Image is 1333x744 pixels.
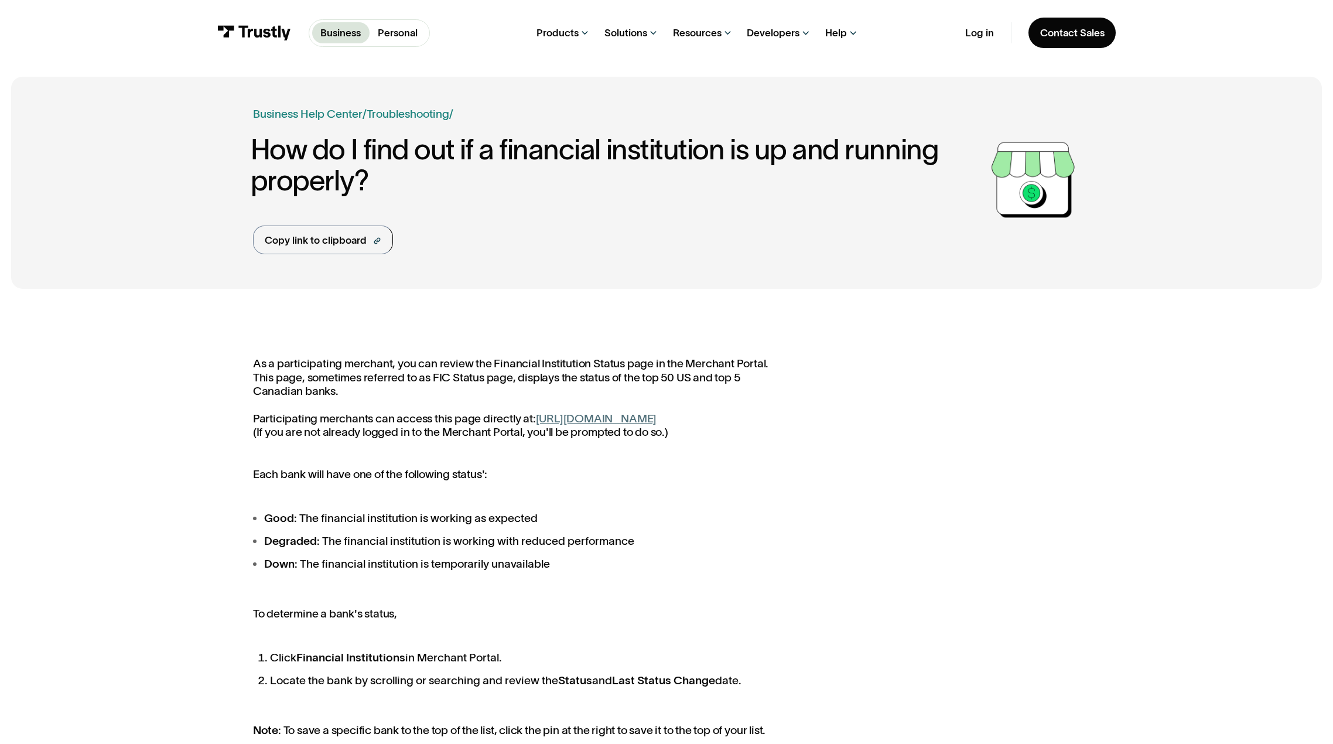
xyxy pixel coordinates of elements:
div: / [449,105,453,122]
a: Copy link to clipboard [253,226,394,254]
div: Developers [747,26,799,39]
div: Solutions [604,26,647,39]
li: Click in Merchant Portal. [270,649,785,666]
li: : The financial institution is working as expected [253,510,785,527]
a: [URL][DOMAIN_NAME] [536,412,657,425]
a: Personal [370,22,426,43]
strong: Good [264,511,294,524]
a: Business [312,22,370,43]
div: Contact Sales [1040,26,1105,39]
div: Products [536,26,579,39]
a: Troubleshooting [367,107,449,120]
p: To determine a bank's status, [253,607,785,620]
strong: Down [264,557,295,570]
strong: Status [558,674,592,687]
div: / [363,105,367,122]
strong: Degraded [264,534,317,547]
p: Business [320,25,361,40]
li: Locate the bank by scrolling or searching and review the and date. [270,672,785,689]
strong: Financial Institutions [296,651,405,664]
p: Personal [378,25,418,40]
li: : The financial institution is temporarily unavailable [253,555,785,572]
strong: Last Status Change [612,674,715,687]
div: Help [825,26,847,39]
a: Log in [965,26,994,39]
div: Resources [673,26,722,39]
p: : To save a specific bank to the top of the list, click the pin at the right to save it to the to... [253,723,785,737]
div: Copy link to clipboard [265,233,367,248]
strong: Note [253,723,278,736]
p: As a participating merchant, you can review the Financial Institution Status page in the Merchant... [253,357,785,439]
a: Business Help Center [253,105,363,122]
a: Contact Sales [1028,18,1116,47]
h1: How do I find out if a financial institution is up and running properly? [251,134,987,197]
img: Trustly Logo [217,25,292,41]
li: : The financial institution is working with reduced performance [253,533,785,550]
p: Each bank will have one of the following status': [253,467,785,481]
